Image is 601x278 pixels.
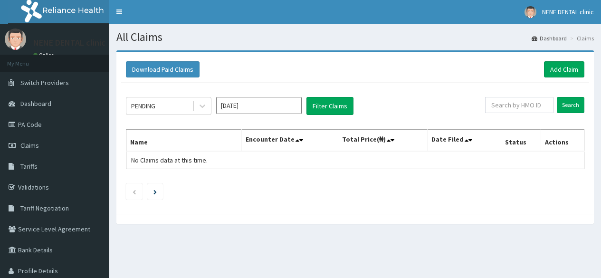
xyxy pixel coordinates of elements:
th: Date Filed [427,130,501,152]
span: Tariff Negotiation [20,204,69,212]
span: Tariffs [20,162,38,171]
p: NENE DENTAL clinic [33,38,105,47]
input: Select Month and Year [216,97,302,114]
button: Download Paid Claims [126,61,200,77]
th: Status [501,130,541,152]
a: Dashboard [532,34,567,42]
th: Name [126,130,242,152]
input: Search by HMO ID [485,97,553,113]
img: User Image [525,6,536,18]
a: Previous page [132,187,136,196]
a: Next page [153,187,157,196]
button: Filter Claims [306,97,353,115]
span: Switch Providers [20,78,69,87]
span: NENE DENTAL clinic [542,8,594,16]
a: Online [33,52,56,58]
input: Search [557,97,584,113]
h1: All Claims [116,31,594,43]
span: Claims [20,141,39,150]
a: Add Claim [544,61,584,77]
span: Dashboard [20,99,51,108]
img: User Image [5,29,26,50]
th: Actions [541,130,584,152]
span: No Claims data at this time. [131,156,208,164]
th: Total Price(₦) [338,130,427,152]
th: Encounter Date [241,130,338,152]
div: PENDING [131,101,155,111]
li: Claims [568,34,594,42]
